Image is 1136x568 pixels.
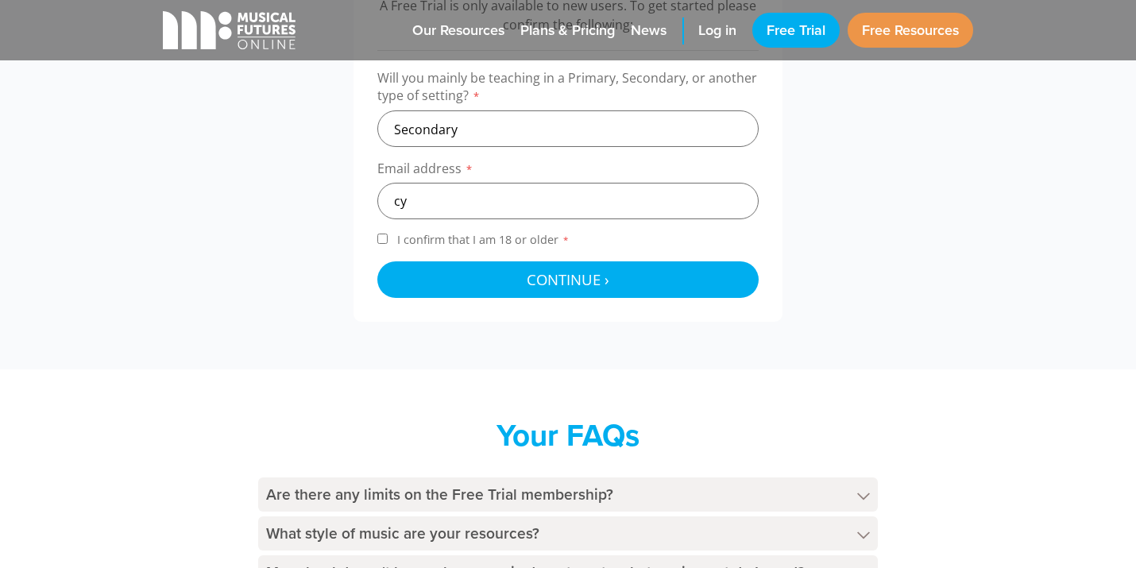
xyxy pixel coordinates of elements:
[377,69,759,110] label: Will you mainly be teaching in a Primary, Secondary, or another type of setting?
[527,269,609,289] span: Continue ›
[258,477,878,512] h4: Are there any limits on the Free Trial membership?
[258,516,878,551] h4: What style of music are your resources?
[377,261,759,298] button: Continue ›
[258,417,878,454] h2: Your FAQs
[394,232,573,247] span: I confirm that I am 18 or older
[377,160,759,183] label: Email address
[520,20,615,41] span: Plans & Pricing
[631,20,667,41] span: News
[412,20,504,41] span: Our Resources
[848,13,973,48] a: Free Resources
[377,234,388,244] input: I confirm that I am 18 or older*
[752,13,840,48] a: Free Trial
[698,20,736,41] span: Log in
